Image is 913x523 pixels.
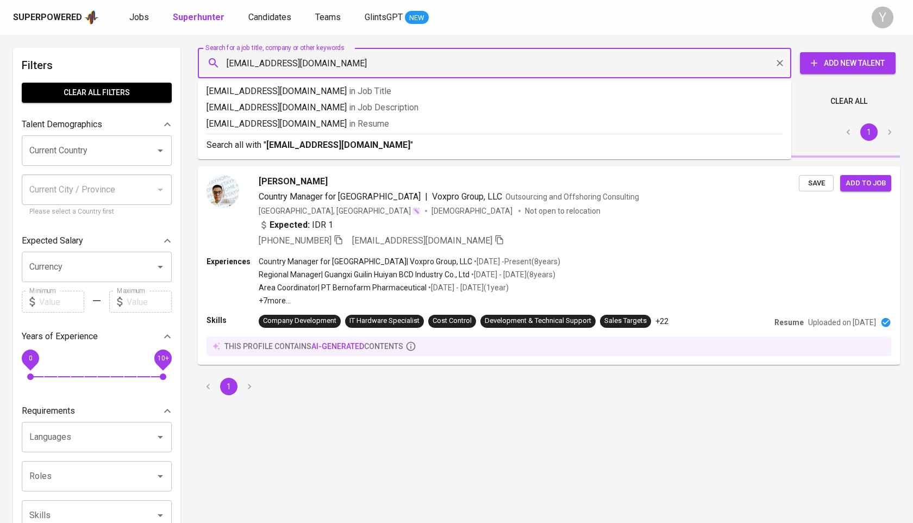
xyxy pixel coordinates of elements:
p: Area Coordinator | PT Bernofarm Pharmaceutical [259,282,427,293]
span: [PERSON_NAME] [259,175,328,188]
div: Expected Salary [22,230,172,252]
span: NEW [405,13,429,23]
button: Open [153,429,168,445]
button: Clear All [826,91,872,111]
div: Cost Control [433,316,472,326]
a: Jobs [129,11,151,24]
span: Outsourcing and Offshoring Consulting [505,192,639,201]
div: Y [872,7,893,28]
span: Clear All filters [30,86,163,99]
button: Open [153,469,168,484]
button: page 1 [220,378,237,395]
span: in Resume [349,119,389,129]
button: Open [153,508,168,523]
div: Years of Experience [22,326,172,347]
span: Jobs [129,12,149,22]
span: 10+ [157,354,168,362]
a: GlintsGPT NEW [365,11,429,24]
p: this profile contains contents [224,341,403,352]
div: Development & Technical Support [485,316,591,326]
p: • [DATE] - Present ( 8 years ) [472,256,560,267]
span: GlintsGPT [365,12,403,22]
div: IT Hardware Specialist [349,316,420,326]
p: Years of Experience [22,330,98,343]
nav: pagination navigation [838,123,900,141]
p: Talent Demographics [22,118,102,131]
h6: Filters [22,57,172,74]
div: Sales Targets [604,316,647,326]
span: Voxpro Group, LLC [432,191,502,202]
p: Skills [207,315,259,326]
p: • [DATE] - [DATE] ( 8 years ) [470,269,555,280]
div: Superpowered [13,11,82,24]
img: magic_wand.svg [412,207,421,215]
span: Country Manager for [GEOGRAPHIC_DATA] [259,191,421,202]
span: in Job Title [349,86,391,96]
a: Teams [315,11,343,24]
a: [PERSON_NAME]Country Manager for [GEOGRAPHIC_DATA]|Voxpro Group, LLCOutsourcing and Offshoring Co... [198,166,900,365]
p: • [DATE] - [DATE] ( 1 year ) [427,282,509,293]
span: [DEMOGRAPHIC_DATA] [432,206,514,216]
p: Resume [774,317,804,328]
span: Clear All [830,95,867,108]
p: [EMAIL_ADDRESS][DOMAIN_NAME] [207,85,783,98]
div: [GEOGRAPHIC_DATA], [GEOGRAPHIC_DATA] [259,206,421,216]
p: Regional Manager | Guangxi Guilin Huiyan BCD Industry Co., Ltd [259,269,470,280]
div: Requirements [22,400,172,422]
input: Value [39,291,84,313]
b: [EMAIL_ADDRESS][DOMAIN_NAME] [266,140,410,150]
img: app logo [84,9,99,26]
span: Add to job [846,177,886,190]
span: Add New Talent [809,57,887,70]
b: Expected: [270,219,310,232]
span: [PHONE_NUMBER] [259,235,332,246]
span: AI-generated [311,342,364,351]
button: Save [799,175,834,192]
p: Search all with " " [207,139,783,152]
button: Add New Talent [800,52,896,74]
button: page 1 [860,123,878,141]
p: Please select a Country first [29,207,164,217]
span: in Job Description [349,102,418,113]
div: Talent Demographics [22,114,172,135]
button: Add to job [840,175,891,192]
a: Candidates [248,11,293,24]
button: Open [153,259,168,275]
p: Experiences [207,256,259,267]
p: +7 more ... [259,295,560,306]
b: Superhunter [173,12,224,22]
span: Save [804,177,828,190]
a: Superpoweredapp logo [13,9,99,26]
a: Superhunter [173,11,227,24]
button: Open [153,143,168,158]
span: Teams [315,12,341,22]
button: Clear [772,55,787,71]
p: Expected Salary [22,234,83,247]
p: [EMAIL_ADDRESS][DOMAIN_NAME] [207,101,783,114]
span: [EMAIL_ADDRESS][DOMAIN_NAME] [352,235,492,246]
span: | [425,190,428,203]
div: IDR 1 [259,219,333,232]
p: Not open to relocation [525,206,601,216]
p: Uploaded on [DATE] [808,317,876,328]
p: +22 [655,316,668,327]
span: Candidates [248,12,291,22]
span: 0 [28,354,32,362]
div: Company Development [263,316,336,326]
img: 7e88ad809f7eeb329f01702c5416e045.jpeg [207,175,239,208]
p: Country Manager for [GEOGRAPHIC_DATA] | Voxpro Group, LLC [259,256,472,267]
nav: pagination navigation [198,378,260,395]
p: [EMAIL_ADDRESS][DOMAIN_NAME] [207,117,783,130]
p: Requirements [22,404,75,418]
input: Value [127,291,172,313]
button: Clear All filters [22,83,172,103]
